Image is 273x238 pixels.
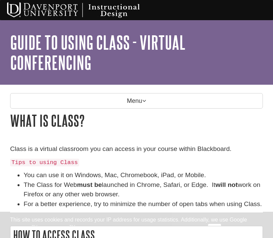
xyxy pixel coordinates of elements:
[10,93,263,109] p: Menu
[10,144,263,154] p: Class is a virtual classroom you can access in your course within Blackboard.
[24,180,263,200] li: The Class for Web launched in Chrome, Safari, or Edge. It work on Firefox or any other web browser.
[10,112,263,129] h1: What is Class?
[10,32,185,73] a: Guide to Using Class - Virtual Conferencing
[24,199,263,209] li: For a better experience, try to minimize the number of open tabs when using Class.
[10,159,79,166] code: Tips to using Class
[215,181,238,188] strong: will not
[77,181,102,188] strong: must be
[24,170,263,180] li: You can use it on Windows, Mac, Chromebook, iPad, or Mobile.
[2,2,163,18] img: Davenport University Instructional Design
